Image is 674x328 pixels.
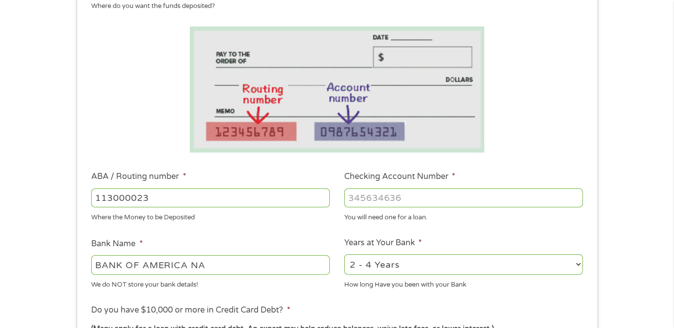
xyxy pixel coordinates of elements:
[91,239,142,249] label: Bank Name
[91,209,330,223] div: Where the Money to be Deposited
[91,305,290,316] label: Do you have $10,000 or more in Credit Card Debt?
[91,1,575,11] div: Where do you want the funds deposited?
[91,171,186,182] label: ABA / Routing number
[344,276,583,290] div: How long Have you been with your Bank
[190,26,485,153] img: Routing number location
[344,171,455,182] label: Checking Account Number
[91,276,330,290] div: We do NOT store your bank details!
[344,188,583,207] input: 345634636
[91,188,330,207] input: 263177916
[344,209,583,223] div: You will need one for a loan.
[344,238,422,248] label: Years at Your Bank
